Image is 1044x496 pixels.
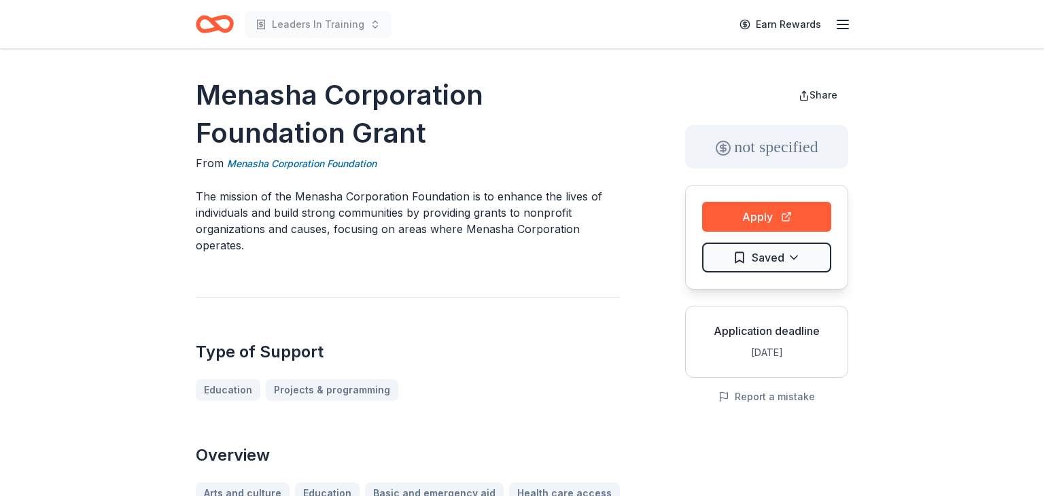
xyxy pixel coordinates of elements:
button: Apply [702,202,831,232]
span: Saved [752,249,784,266]
button: Report a mistake [718,389,815,405]
div: [DATE] [697,344,837,361]
span: Share [810,89,837,101]
div: Application deadline [697,323,837,339]
button: Share [788,82,848,109]
a: Education [196,379,260,401]
p: The mission of the Menasha Corporation Foundation is to enhance the lives of individuals and buil... [196,188,620,253]
a: Menasha Corporation Foundation [227,156,377,172]
button: Leaders In Training [245,11,391,38]
button: Saved [702,243,831,272]
div: not specified [685,125,848,169]
span: Leaders In Training [272,16,364,33]
div: From [196,155,620,172]
a: Home [196,8,234,40]
h2: Overview [196,444,620,466]
a: Projects & programming [266,379,398,401]
a: Earn Rewards [731,12,829,37]
h1: Menasha Corporation Foundation Grant [196,76,620,152]
h2: Type of Support [196,341,620,363]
